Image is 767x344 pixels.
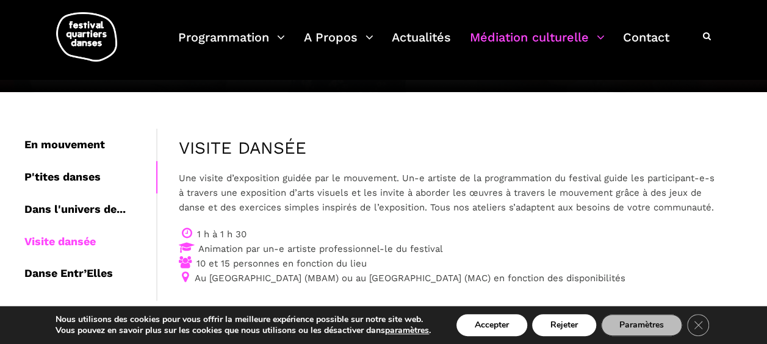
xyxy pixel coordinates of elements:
[24,129,156,161] div: En mouvement
[304,27,373,63] a: A Propos
[179,171,721,215] p: Une visite d’exposition guidée par le mouvement. Un-e artiste de la programmation du festival gui...
[178,27,285,63] a: Programmation
[56,12,117,62] img: logo-fqd-med
[24,257,156,290] div: Danse Entr’Elles
[56,325,431,336] p: Vous pouvez en savoir plus sur les cookies que nous utilisons ou les désactiver dans .
[532,314,596,336] button: Rejeter
[385,325,429,336] button: paramètres
[24,161,156,193] div: P'tites danses
[56,314,431,325] p: Nous utilisons des cookies pour vous offrir la meilleure expérience possible sur notre site web.
[456,314,527,336] button: Accepter
[470,27,605,63] a: Médiation culturelle
[24,226,156,258] div: Visite dansée
[623,27,669,63] a: Contact
[24,193,156,226] div: Dans l'univers de...
[179,227,721,285] p: 1 h à 1 h 30 Animation par un-e artiste professionnel-le du festival 10 et 15 personnes en foncti...
[392,27,451,63] a: Actualités
[601,314,682,336] button: Paramètres
[687,314,709,336] button: Close GDPR Cookie Banner
[179,138,721,159] h4: VISITE DANSÉE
